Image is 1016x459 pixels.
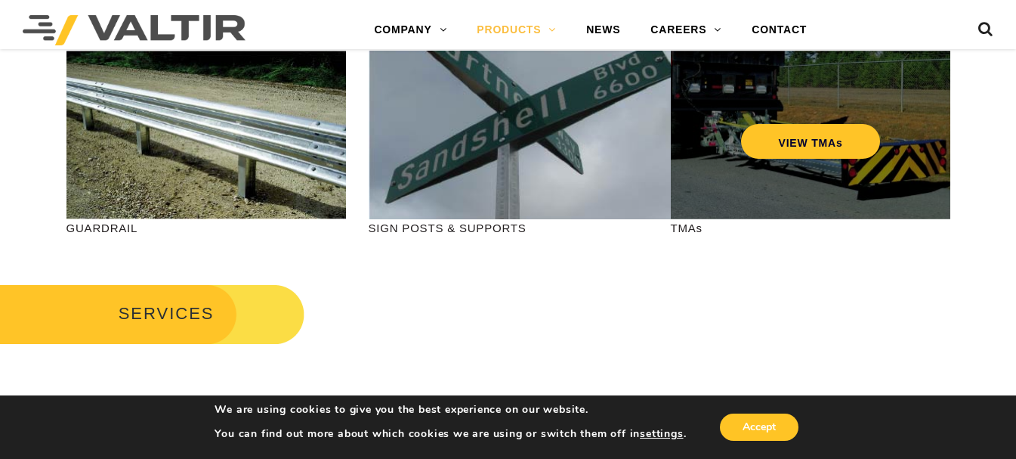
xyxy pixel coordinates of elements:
[740,124,880,159] a: VIEW TMAs
[359,15,462,45] a: COMPANY
[23,15,246,45] img: Valtir
[462,15,571,45] a: PRODUCTS
[720,414,798,441] button: Accept
[737,15,822,45] a: CONTACT
[215,403,686,417] p: We are using cookies to give you the best experience on our website.
[671,219,950,237] p: TMAs
[66,219,346,237] p: GUARDRAIL
[571,15,635,45] a: NEWS
[635,15,737,45] a: CAREERS
[640,427,683,441] button: settings
[369,219,648,237] p: SIGN POSTS & SUPPORTS
[215,427,686,441] p: You can find out more about which cookies we are using or switch them off in .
